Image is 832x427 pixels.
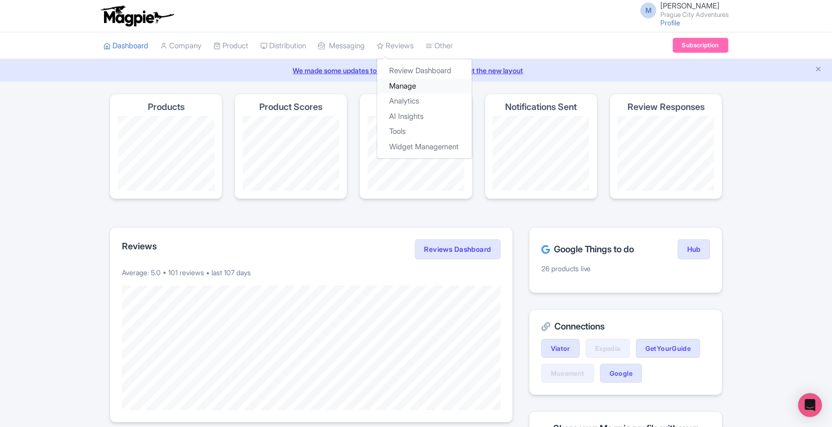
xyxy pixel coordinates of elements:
a: Messaging [318,32,365,60]
a: Manage [377,79,472,94]
a: Hub [678,239,710,259]
h4: Notifications Sent [505,102,577,112]
h2: Google Things to do [541,244,634,254]
a: Reviews [377,32,414,60]
a: AI Insights [377,109,472,124]
a: Dashboard [104,32,148,60]
a: Viator [541,339,580,358]
a: Reviews Dashboard [415,239,501,259]
a: Google [600,364,642,383]
h4: Review Responses [627,102,705,112]
span: [PERSON_NAME] [660,1,720,10]
a: Company [160,32,202,60]
h2: Connections [541,321,710,331]
a: Subscription [673,38,728,53]
small: Prague City Adventures [660,11,728,18]
a: Distribution [260,32,306,60]
a: M [PERSON_NAME] Prague City Adventures [634,2,728,18]
span: M [640,2,656,18]
img: logo-ab69f6fb50320c5b225c76a69d11143b.png [99,5,176,27]
h2: Reviews [122,241,157,251]
a: Other [425,32,453,60]
button: Close announcement [815,64,822,76]
a: Profile [660,18,680,27]
a: Product [213,32,248,60]
a: Expedia [586,339,630,358]
div: Open Intercom Messenger [798,393,822,417]
a: Analytics [377,94,472,109]
a: Widget Management [377,139,472,155]
a: Musement [541,364,594,383]
h4: Products [148,102,185,112]
p: 26 products live [541,263,710,274]
p: Average: 5.0 • 101 reviews • last 107 days [122,267,501,278]
a: Review Dashboard [377,63,472,79]
a: Tools [377,124,472,139]
a: We made some updates to the platform. Read more about the new layout [6,65,826,76]
a: GetYourGuide [636,339,701,358]
h4: Product Scores [259,102,322,112]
